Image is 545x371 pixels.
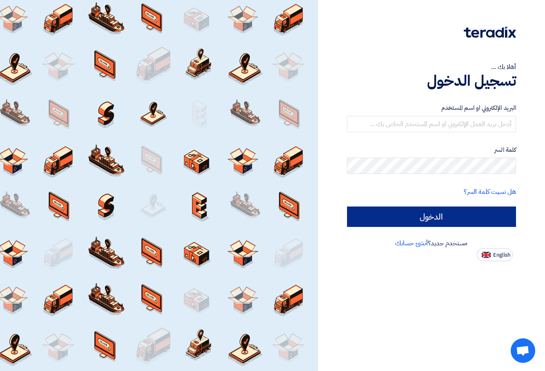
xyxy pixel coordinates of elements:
[347,116,516,132] input: أدخل بريد العمل الإلكتروني او اسم المستخدم الخاص بك ...
[395,238,427,248] a: أنشئ حسابك
[347,103,516,113] label: البريد الإلكتروني او اسم المستخدم
[482,252,491,258] img: en-US.png
[493,252,510,258] span: English
[511,338,535,363] a: Open chat
[477,248,513,261] button: English
[464,187,516,197] a: هل نسيت كلمة السر؟
[464,27,516,38] img: Teradix logo
[347,207,516,227] input: الدخول
[347,238,516,248] div: مستخدم جديد؟
[347,62,516,72] div: أهلا بك ...
[347,72,516,90] h1: تسجيل الدخول
[347,145,516,155] label: كلمة السر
